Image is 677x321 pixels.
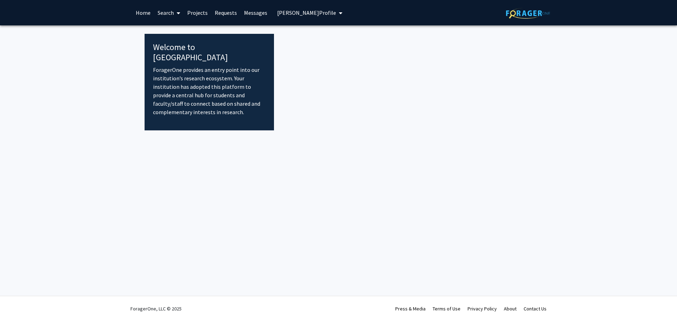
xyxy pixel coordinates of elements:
span: [PERSON_NAME] Profile [277,9,336,16]
a: Home [132,0,154,25]
a: Search [154,0,184,25]
a: Requests [211,0,240,25]
img: ForagerOne Logo [506,8,550,19]
a: Messages [240,0,271,25]
a: About [504,305,517,312]
a: Projects [184,0,211,25]
p: ForagerOne provides an entry point into our institution’s research ecosystem. Your institution ha... [153,66,266,116]
a: Contact Us [524,305,547,312]
a: Terms of Use [433,305,461,312]
div: ForagerOne, LLC © 2025 [130,296,182,321]
a: Privacy Policy [468,305,497,312]
a: Press & Media [395,305,426,312]
h4: Welcome to [GEOGRAPHIC_DATA] [153,42,266,63]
